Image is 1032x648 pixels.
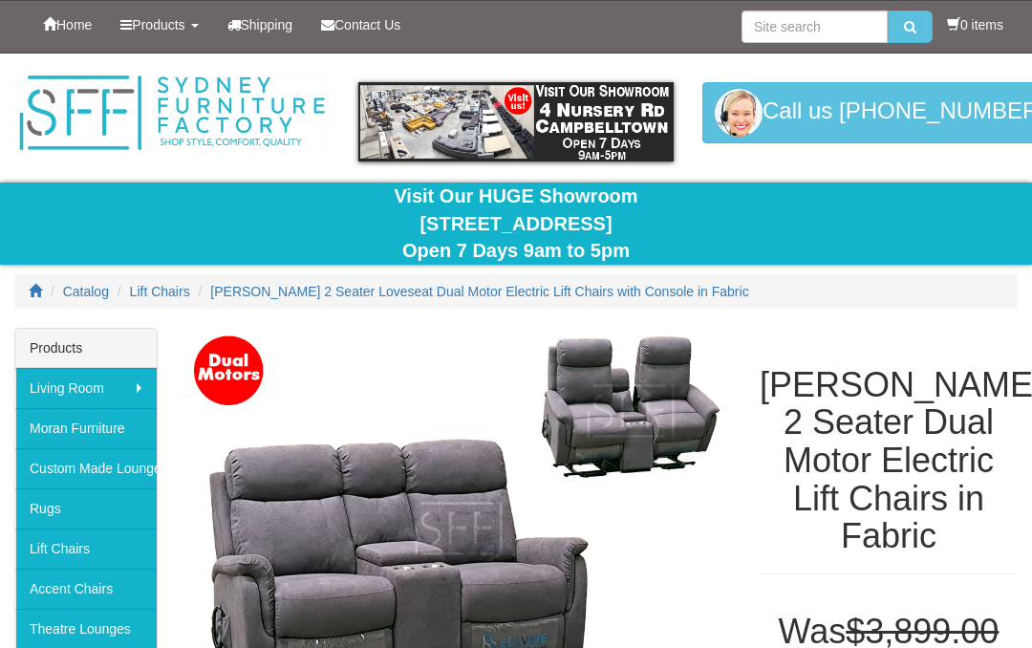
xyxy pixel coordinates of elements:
[15,368,157,408] a: Living Room
[130,284,190,299] a: Lift Chairs
[334,17,400,32] span: Contact Us
[56,17,92,32] span: Home
[15,488,157,529] a: Rugs
[132,17,184,32] span: Products
[29,1,106,49] a: Home
[14,183,1018,265] div: Visit Our HUGE Showroom [STREET_ADDRESS] Open 7 Days 9am to 5pm
[15,569,157,609] a: Accent Chairs
[63,284,109,299] a: Catalog
[213,1,308,49] a: Shipping
[106,1,212,49] a: Products
[742,11,888,43] input: Site search
[947,15,1003,34] li: 0 items
[358,82,674,162] img: showroom.gif
[15,448,157,488] a: Custom Made Lounges
[760,366,1018,555] h1: [PERSON_NAME] 2 Seater Dual Motor Electric Lift Chairs in Fabric
[15,529,157,569] a: Lift Chairs
[15,329,157,368] div: Products
[307,1,415,49] a: Contact Us
[14,73,330,154] img: Sydney Furniture Factory
[210,284,748,299] a: [PERSON_NAME] 2 Seater Loveseat Dual Motor Electric Lift Chairs with Console in Fabric
[241,17,293,32] span: Shipping
[15,408,157,448] a: Moran Furniture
